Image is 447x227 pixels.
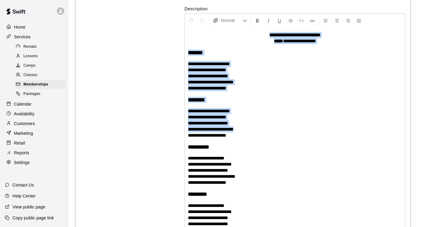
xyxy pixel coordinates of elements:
[5,119,64,128] a: Customers
[23,63,36,69] span: Camps
[221,17,242,23] span: Normal
[307,15,317,26] button: Insert Link
[15,61,68,71] a: Camps
[14,120,35,127] p: Customers
[5,109,64,118] a: Availability
[15,71,68,80] a: Classes
[5,129,64,138] a: Marketing
[14,159,30,166] p: Settings
[23,53,38,59] span: Lessons
[15,51,68,61] a: Lessons
[15,71,66,79] div: Classes
[296,15,307,26] button: Insert Code
[5,23,64,32] a: Home
[343,15,353,26] button: Right Align
[12,182,34,188] p: Contact Us
[5,100,64,109] a: Calendar
[14,34,31,40] p: Services
[332,15,342,26] button: Center Align
[354,15,364,26] button: Justify Align
[5,138,64,148] a: Retail
[5,32,64,41] a: Services
[12,215,54,221] p: Copy public page link
[23,72,37,78] span: Classes
[15,80,66,89] div: Memberships
[14,140,25,146] p: Retail
[252,15,263,26] button: Format Bold
[23,82,48,88] span: Memberships
[263,15,274,26] button: Format Italics
[197,15,207,26] button: Redo
[15,80,68,89] a: Memberships
[274,15,285,26] button: Format Underline
[14,24,26,30] p: Home
[15,42,68,51] a: Rentals
[14,150,29,156] p: Reports
[23,91,40,97] span: Packages
[14,101,32,107] p: Calendar
[186,15,196,26] button: Undo
[23,44,37,50] span: Rentals
[14,111,35,117] p: Availability
[15,61,66,70] div: Camps
[12,204,45,210] p: View public page
[15,43,66,51] div: Rentals
[185,6,405,12] label: Description
[321,15,331,26] button: Left Align
[15,90,66,98] div: Packages
[285,15,296,26] button: Format Strikethrough
[5,148,64,157] a: Reports
[12,193,36,199] p: Help Center
[14,130,33,136] p: Marketing
[15,89,68,99] a: Packages
[5,158,64,167] a: Settings
[15,52,66,61] div: Lessons
[210,15,250,26] button: Formatting Options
